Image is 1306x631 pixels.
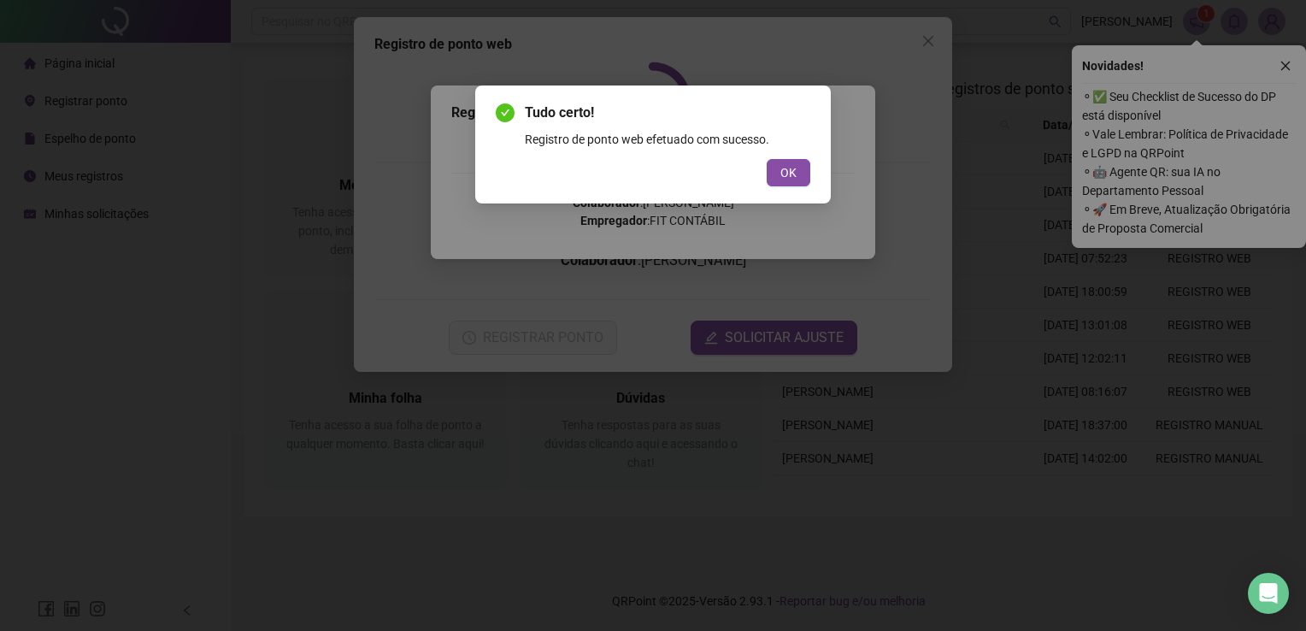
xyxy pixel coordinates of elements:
span: OK [780,163,797,182]
button: OK [767,159,810,186]
div: Open Intercom Messenger [1248,573,1289,614]
span: check-circle [496,103,515,122]
span: Tudo certo! [525,103,810,123]
div: Registro de ponto web efetuado com sucesso. [525,130,810,149]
